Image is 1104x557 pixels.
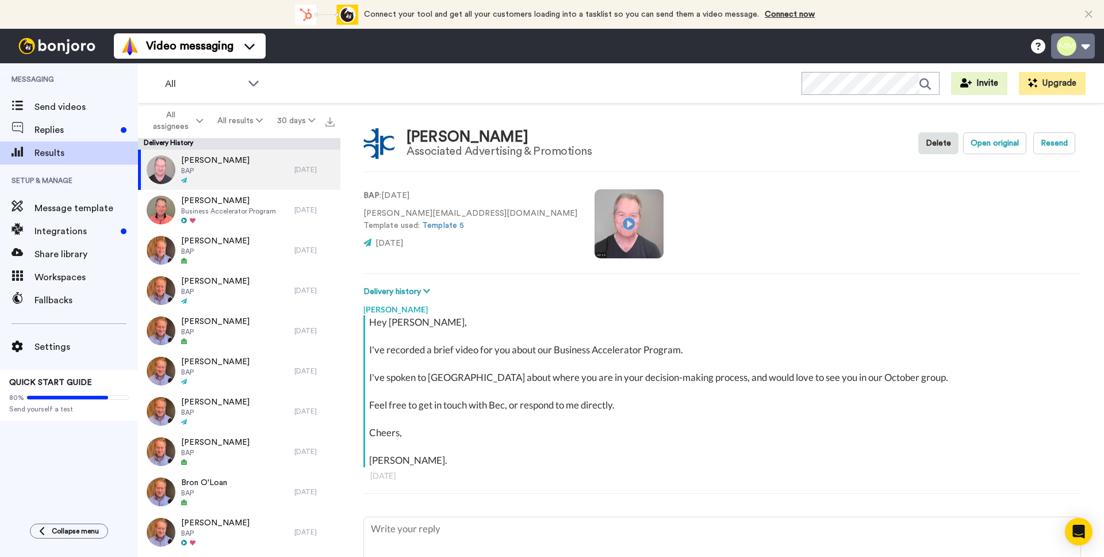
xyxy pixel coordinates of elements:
span: BAP [181,448,250,457]
span: [PERSON_NAME] [181,276,250,287]
img: 8d888ec5-1568-4f52-9055-64692100f1a6-thumb.jpg [147,437,175,466]
span: Video messaging [146,38,233,54]
button: Resend [1033,132,1075,154]
div: [DATE] [294,246,335,255]
span: BAP [181,327,250,337]
img: export.svg [325,117,335,127]
a: [PERSON_NAME]BAP[DATE] [138,311,340,351]
a: [PERSON_NAME]BAP[DATE] [138,270,340,311]
img: bb0f3d4e-8ffa-45df-bc7d-8f04b68115da-thumb.jpg [147,316,175,345]
span: Bron O'Loan [181,477,227,489]
img: 893ae91c-3848-48b6-8279-fd8ea590b3cd-thumb.jpg [147,236,175,265]
span: Send videos [34,100,138,114]
div: [DATE] [294,407,335,416]
img: 2ac30b1f-5b1b-4065-b1a7-441bf86bb740-thumb.jpg [147,397,175,426]
span: [PERSON_NAME] [181,316,250,327]
button: Delivery history [363,285,434,298]
span: Connect your tool and get all your customers loading into a tasklist so you can send them a video... [364,10,759,18]
div: Delivery History [138,138,340,150]
span: Results [34,146,138,160]
a: Template 5 [422,222,464,230]
span: QUICK START GUIDE [9,379,92,387]
span: All assignees [147,109,194,132]
span: [PERSON_NAME] [181,437,250,448]
span: BAP [181,368,250,377]
span: BAP [181,247,250,256]
span: [PERSON_NAME] [181,155,250,166]
p: [PERSON_NAME][EMAIL_ADDRESS][DOMAIN_NAME] Template used: [363,208,577,232]
span: [DATE] [375,239,403,247]
span: Fallbacks [34,293,138,307]
img: bj-logo-header-white.svg [14,38,100,54]
div: [DATE] [370,470,1074,482]
a: [PERSON_NAME]BAP[DATE] [138,351,340,391]
span: Message template [34,201,138,215]
span: Replies [34,123,116,137]
span: [PERSON_NAME] [181,396,250,408]
span: Collapse menu [52,527,99,536]
a: [PERSON_NAME]Business Accelerator Program[DATE] [138,190,340,230]
span: Integrations [34,224,116,238]
img: 217a7441-545d-468e-b71b-1da58551b628-thumb.jpg [147,518,175,547]
span: BAP [181,529,250,538]
a: Bron O'LoanBAP[DATE] [138,472,340,512]
div: [PERSON_NAME] [407,129,592,146]
button: 30 days [270,110,322,131]
button: All assignees [140,105,210,137]
div: [DATE] [294,165,335,174]
span: 80% [9,393,24,402]
a: [PERSON_NAME]BAP[DATE] [138,230,340,270]
a: [PERSON_NAME]BAP[DATE] [138,391,340,432]
img: vm-color.svg [121,37,139,55]
div: [DATE] [294,367,335,376]
button: All results [210,110,270,131]
span: BAP [181,166,250,176]
img: 436ce7f5-54fd-459a-9809-878da3eca7d8-thumb.jpg [147,357,175,386]
strong: BAP [363,192,379,200]
span: Send yourself a test [9,405,129,414]
a: [PERSON_NAME]BAP[DATE] [138,432,340,472]
div: [DATE] [294,447,335,456]
p: : [DATE] [363,190,577,202]
span: Settings [34,340,138,354]
div: [DATE] [294,205,335,215]
span: [PERSON_NAME] [181,356,250,368]
span: All [165,77,242,91]
div: Hey [PERSON_NAME], I've recorded a brief video for you about our Business Accelerator Program. I'... [369,315,1078,467]
span: [PERSON_NAME] [181,517,250,529]
button: Upgrade [1019,72,1086,95]
div: Associated Advertising & Promotions [407,145,592,158]
a: [PERSON_NAME]BAP[DATE] [138,512,340,552]
a: Connect now [765,10,815,18]
img: b41684af-6f49-40c0-b6d4-b1e8887a9712-thumb.jpg [147,478,175,506]
img: Image of Natalie Bell [363,128,395,159]
button: Collapse menu [30,524,108,539]
div: [DATE] [294,487,335,497]
a: [PERSON_NAME]BAP[DATE] [138,150,340,190]
button: Delete [918,132,959,154]
img: f9a1e324-c8c7-4048-83d6-9f91b00c71e4-thumb.jpg [147,155,175,184]
img: 774417e3-27aa-4421-8160-8d542b8b9639-thumb.jpg [147,276,175,305]
span: BAP [181,408,250,417]
span: Workspaces [34,270,138,284]
button: Export all results that match these filters now. [322,112,338,129]
span: BAP [181,489,227,498]
div: Open Intercom Messenger [1065,518,1092,545]
div: [DATE] [294,326,335,335]
img: 9e043665-3c67-4435-8631-b63694811130-thumb.jpg [147,196,175,224]
span: Business Accelerator Program [181,207,276,216]
div: [DATE] [294,286,335,295]
span: BAP [181,287,250,296]
button: Invite [951,72,1007,95]
div: [PERSON_NAME] [363,298,1081,315]
span: Share library [34,247,138,261]
button: Open original [963,132,1026,154]
div: [DATE] [294,528,335,537]
span: [PERSON_NAME] [181,195,276,207]
div: animation [295,5,358,25]
span: [PERSON_NAME] [181,235,250,247]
